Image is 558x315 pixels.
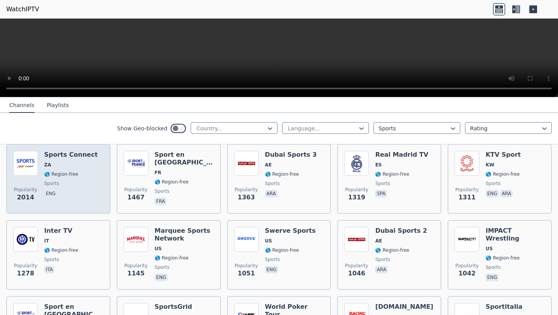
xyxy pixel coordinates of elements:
[155,246,162,252] span: US
[124,263,148,269] span: Popularity
[375,247,409,253] span: 🌎 Region-free
[344,227,369,252] img: Dubai Sports 2
[486,273,499,281] p: eng
[455,187,479,193] span: Popularity
[455,263,479,269] span: Popularity
[13,227,38,252] img: Inter TV
[44,171,78,177] span: 🌎 Region-free
[458,193,476,202] span: 1311
[155,151,214,166] h6: Sport en [GEOGRAPHIC_DATA]
[235,263,258,269] span: Popularity
[265,247,299,253] span: 🌎 Region-free
[265,190,277,197] p: ara
[17,193,34,202] span: 2014
[375,256,390,263] span: sports
[155,255,189,261] span: 🌎 Region-free
[124,151,148,176] img: Sport en France
[155,170,161,176] span: FR
[486,255,520,261] span: 🌎 Region-free
[47,98,69,113] button: Playlists
[486,264,500,270] span: sports
[127,193,145,202] span: 1467
[265,227,316,235] h6: Swerve Sports
[375,180,390,187] span: sports
[486,171,520,177] span: 🌎 Region-free
[265,162,272,168] span: AE
[486,303,522,311] h6: Sportitalia
[265,151,317,159] h6: Dubai Sports 3
[14,187,37,193] span: Popularity
[375,303,434,311] h6: [DOMAIN_NAME]
[238,269,255,278] span: 1051
[486,162,494,168] span: KW
[44,238,49,244] span: IT
[238,193,255,202] span: 1363
[486,151,521,159] h6: KTV Sport
[486,246,493,252] span: US
[486,227,545,242] h6: IMPACT Wrestling
[486,190,499,197] p: eng
[44,151,98,159] h6: Sports Connect
[455,151,479,176] img: KTV Sport
[44,256,59,263] span: sports
[265,256,280,263] span: sports
[455,227,479,252] img: IMPACT Wrestling
[155,179,189,185] span: 🌎 Region-free
[500,190,513,197] p: ara
[155,227,214,242] h6: Marquee Sports Network
[44,180,59,187] span: sports
[155,303,192,311] h6: SportsGrid
[6,5,39,14] a: WatchIPTV
[345,187,368,193] span: Popularity
[348,193,365,202] span: 1319
[155,264,169,270] span: sports
[265,180,280,187] span: sports
[155,197,167,205] p: fra
[124,227,148,252] img: Marquee Sports Network
[117,125,167,132] label: Show Geo-blocked
[155,188,169,194] span: sports
[17,269,34,278] span: 1278
[348,269,365,278] span: 1046
[44,190,57,197] p: eng
[234,151,259,176] img: Dubai Sports 3
[375,171,409,177] span: 🌎 Region-free
[375,238,382,244] span: AE
[127,269,145,278] span: 1145
[458,269,476,278] span: 1042
[345,263,368,269] span: Popularity
[344,151,369,176] img: Real Madrid TV
[44,162,51,168] span: ZA
[235,187,258,193] span: Popularity
[486,180,500,187] span: sports
[375,190,387,197] p: spa
[234,227,259,252] img: Swerve Sports
[375,151,428,159] h6: Real Madrid TV
[44,266,54,273] p: ita
[265,171,299,177] span: 🌎 Region-free
[9,98,34,113] button: Channels
[375,162,382,168] span: ES
[13,151,38,176] img: Sports Connect
[265,238,272,244] span: US
[44,227,78,235] h6: Inter TV
[44,247,78,253] span: 🌎 Region-free
[155,273,168,281] p: eng
[265,266,278,273] p: eng
[124,187,148,193] span: Popularity
[375,266,387,273] p: ara
[375,227,427,235] h6: Dubai Sports 2
[14,263,37,269] span: Popularity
